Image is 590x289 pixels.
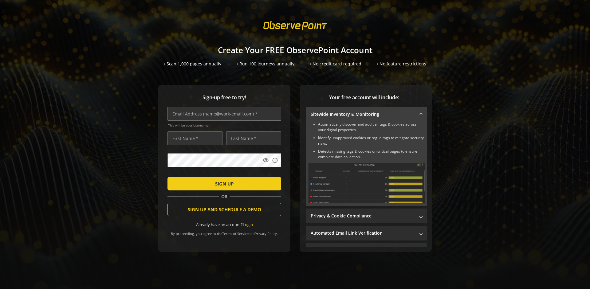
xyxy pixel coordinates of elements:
[377,61,426,67] div: • No feature restrictions
[263,157,269,163] mat-icon: visibility
[222,231,249,236] a: Terms of Service
[311,230,415,236] mat-panel-title: Automated Email Link Verification
[318,122,425,133] li: Automatically discover and audit all tags & cookies across your digital properties.
[306,226,427,240] mat-expansion-panel-header: Automated Email Link Verification
[272,157,278,163] mat-icon: info
[226,131,281,145] input: Last Name *
[306,122,427,206] div: Sitewide Inventory & Monitoring
[311,111,415,117] mat-panel-title: Sitewide Inventory & Monitoring
[237,61,294,67] div: • Run 100 Journeys annually
[167,94,281,101] span: Sign-up free to try!
[188,204,261,215] span: SIGN UP AND SCHEDULE A DEMO
[306,107,427,122] mat-expansion-panel-header: Sitewide Inventory & Monitoring
[306,94,423,101] span: Your free account will include:
[215,178,234,189] span: SIGN UP
[167,203,281,216] button: SIGN UP AND SCHEDULE A DEMO
[318,135,425,146] li: Identify unapproved cookies or rogue tags to mitigate security risks.
[306,243,427,258] mat-expansion-panel-header: Performance Monitoring with Web Vitals
[164,61,221,67] div: • Scan 1,000 pages annually
[318,149,425,160] li: Detects missing tags & cookies on critical pages to ensure complete data collection.
[167,227,281,236] div: By proceeding, you agree to the and .
[167,107,281,121] input: Email Address (name@work-email.com) *
[168,123,281,127] span: This will be your Username
[255,231,277,236] a: Privacy Policy
[167,177,281,190] button: SIGN UP
[306,209,427,223] mat-expansion-panel-header: Privacy & Cookie Compliance
[243,222,253,227] a: Login
[167,131,222,145] input: First Name *
[167,222,281,228] div: Already have an account?
[310,61,361,67] div: • No credit card required
[219,193,230,200] span: OR
[308,163,425,203] img: Sitewide Inventory & Monitoring
[311,213,415,219] mat-panel-title: Privacy & Cookie Compliance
